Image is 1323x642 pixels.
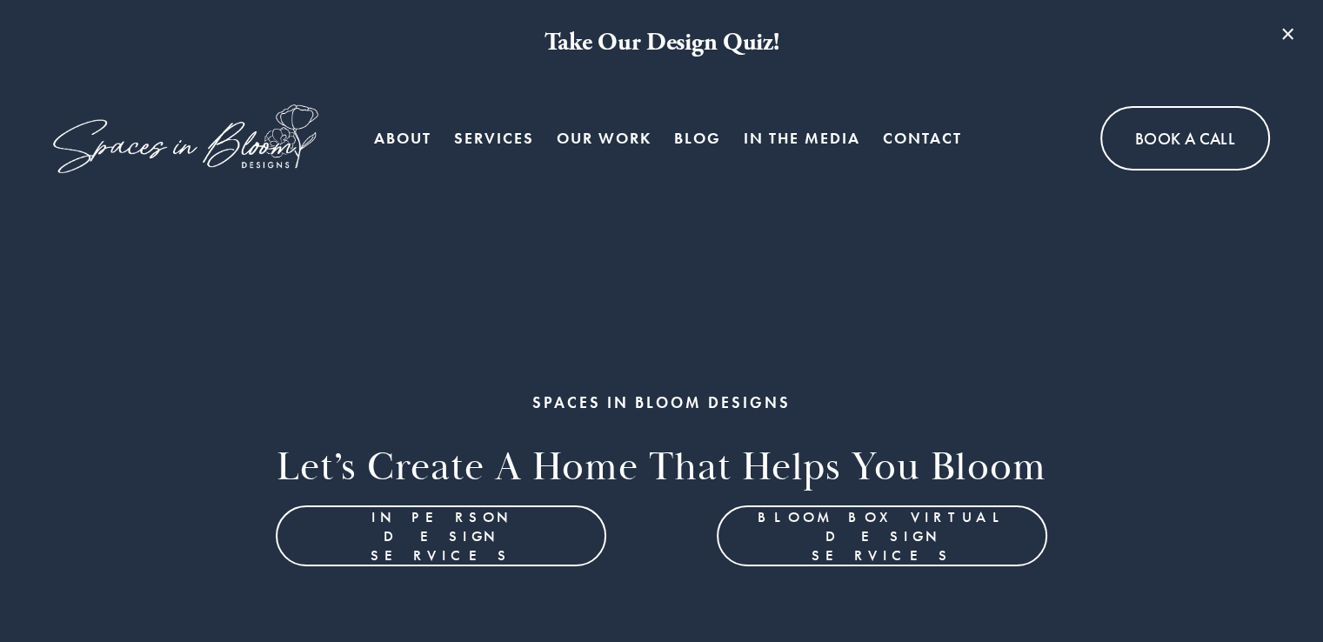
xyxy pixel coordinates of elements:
h2: Let’s Create a home that helps you bloom [55,443,1267,494]
a: In the Media [744,121,860,156]
span: Services [454,123,534,155]
a: In Person Design Services [276,505,606,566]
img: Spaces in Bloom Designs [53,104,318,173]
a: folder dropdown [454,121,534,156]
a: Blog [674,121,721,156]
h1: SPACES IN BLOOM DESIGNS [55,392,1267,413]
a: Our Work [557,121,651,156]
a: Bloom Box Virtual Design Services [717,505,1047,566]
a: About [374,121,431,156]
a: Book A Call [1100,106,1270,171]
a: Contact [882,121,961,156]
